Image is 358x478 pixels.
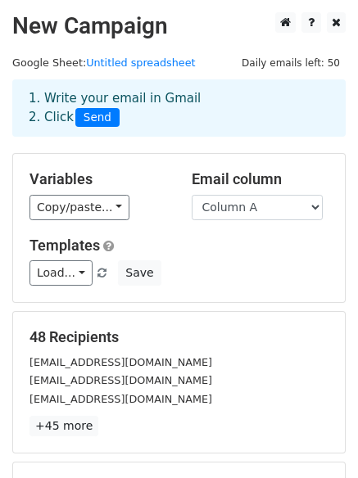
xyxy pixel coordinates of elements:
a: Load... [29,260,93,286]
h5: 48 Recipients [29,328,329,346]
a: Templates [29,237,100,254]
a: Copy/paste... [29,195,129,220]
a: Daily emails left: 50 [236,56,346,69]
h5: Variables [29,170,167,188]
a: Untitled spreadsheet [86,56,195,69]
small: Google Sheet: [12,56,196,69]
h5: Email column [192,170,329,188]
div: 1. Write your email in Gmail 2. Click [16,89,342,127]
button: Save [118,260,161,286]
a: +45 more [29,416,98,436]
span: Daily emails left: 50 [236,54,346,72]
small: [EMAIL_ADDRESS][DOMAIN_NAME] [29,374,212,386]
h2: New Campaign [12,12,346,40]
small: [EMAIL_ADDRESS][DOMAIN_NAME] [29,356,212,368]
span: Send [75,108,120,128]
small: [EMAIL_ADDRESS][DOMAIN_NAME] [29,393,212,405]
